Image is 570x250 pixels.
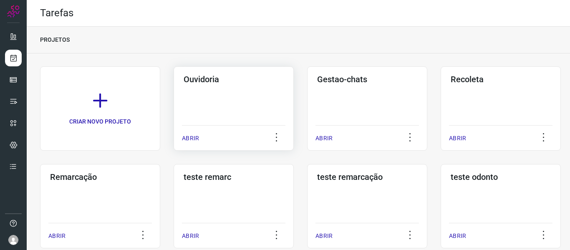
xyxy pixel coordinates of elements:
p: ABRIR [48,232,66,240]
p: ABRIR [315,232,333,240]
p: ABRIR [449,134,466,143]
h2: Tarefas [40,7,73,19]
img: Logo [7,5,20,18]
h3: teste remarcação [317,172,417,182]
img: avatar-user-boy.jpg [8,235,18,245]
p: CRIAR NOVO PROJETO [69,117,131,126]
h3: Remarcação [50,172,150,182]
h3: Recoleta [451,74,551,84]
p: PROJETOS [40,35,70,44]
h3: Gestao-chats [317,74,417,84]
p: ABRIR [182,232,199,240]
h3: Ouvidoria [184,74,284,84]
h3: teste odonto [451,172,551,182]
p: ABRIR [315,134,333,143]
p: ABRIR [182,134,199,143]
p: ABRIR [449,232,466,240]
h3: teste remarc [184,172,284,182]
